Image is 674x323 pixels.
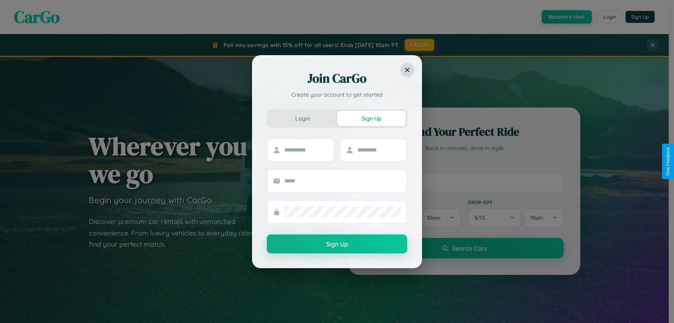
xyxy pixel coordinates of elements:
p: Create your account to get started [267,90,407,99]
button: Sign Up [337,111,406,126]
h2: Join CarGo [267,70,407,87]
button: Login [268,111,337,126]
button: Sign Up [267,234,407,253]
div: Give Feedback [666,147,670,176]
